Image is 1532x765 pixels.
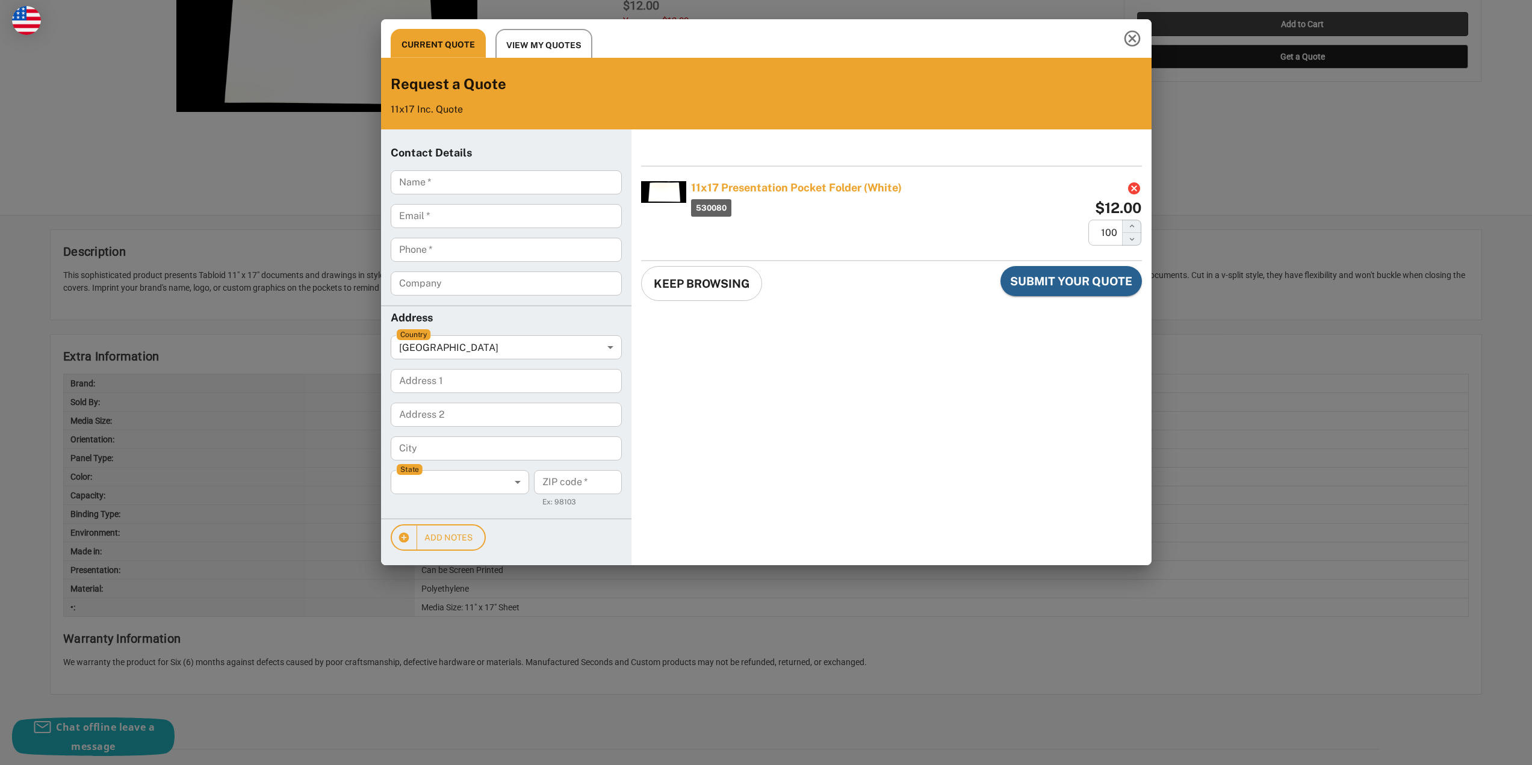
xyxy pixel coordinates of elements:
input: Address ZIP code [534,470,622,494]
span: Submit Your Quote [1010,273,1132,289]
h6: Address [391,311,622,326]
input: Address City [391,436,622,460]
input: Address Address 1 [391,369,622,393]
span: View My Quotes [506,38,581,53]
a: 11x17 Presentation Pocket Folder (White) [691,181,942,194]
input: Phone [391,238,622,262]
p: 11x17 Inc. Quote [391,104,1142,115]
img: 11x17 Presentation Pocket Folder (White) [641,181,686,203]
p: Ex: 98103 [542,497,613,509]
input: Address Address 2 [391,403,622,427]
h6: Contact Details [391,146,622,161]
input: Email [391,204,622,228]
button: Submit the quote dialog [1000,266,1142,296]
button: Reveal the notes field [391,524,486,551]
button: Delete this product [1127,181,1141,196]
img: duty and tax information for United States [12,6,41,35]
h4: Request a Quote [391,75,1142,94]
span: Add Notes [404,530,473,545]
input: Company [391,271,622,296]
button: Close quote dialog and go back to store page [641,266,762,301]
button: Increase the Quantity [1122,220,1141,233]
div: ​ [391,470,524,494]
div: $12.00 [1095,200,1141,215]
span: 530080 [691,199,731,217]
span: Keep Browsing [654,276,749,291]
button: Close this quote dialog [1113,19,1152,58]
button: Decrease the Quantity [1122,233,1141,246]
input: Name [391,170,622,194]
div: [GEOGRAPHIC_DATA] [391,335,622,359]
span: Current Quote [402,37,475,52]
